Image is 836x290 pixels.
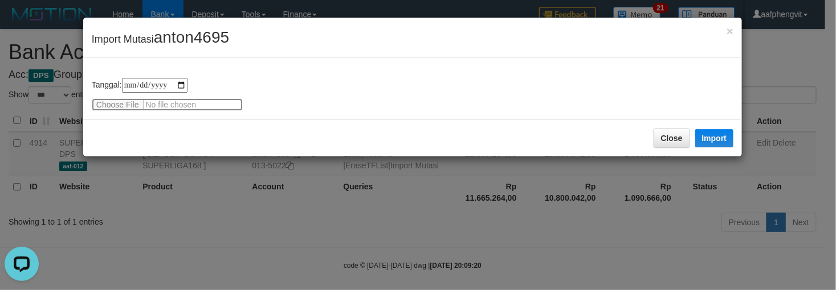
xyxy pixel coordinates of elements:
[654,129,690,148] button: Close
[727,25,733,37] button: Close
[695,129,734,147] button: Import
[92,78,733,111] div: Tanggal:
[5,5,39,39] button: Open LiveChat chat widget
[727,24,733,38] span: ×
[154,28,229,46] span: anton4695
[92,34,229,45] span: Import Mutasi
